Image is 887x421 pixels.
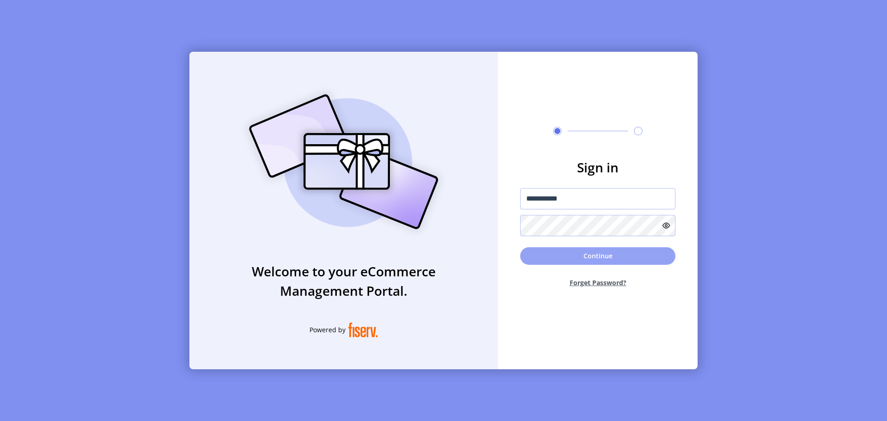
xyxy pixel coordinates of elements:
span: Powered by [310,325,346,335]
img: card_Illustration.svg [235,84,452,239]
h3: Welcome to your eCommerce Management Portal. [189,262,498,300]
button: Continue [520,247,675,265]
button: Forget Password? [520,270,675,295]
h3: Sign in [520,158,675,177]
